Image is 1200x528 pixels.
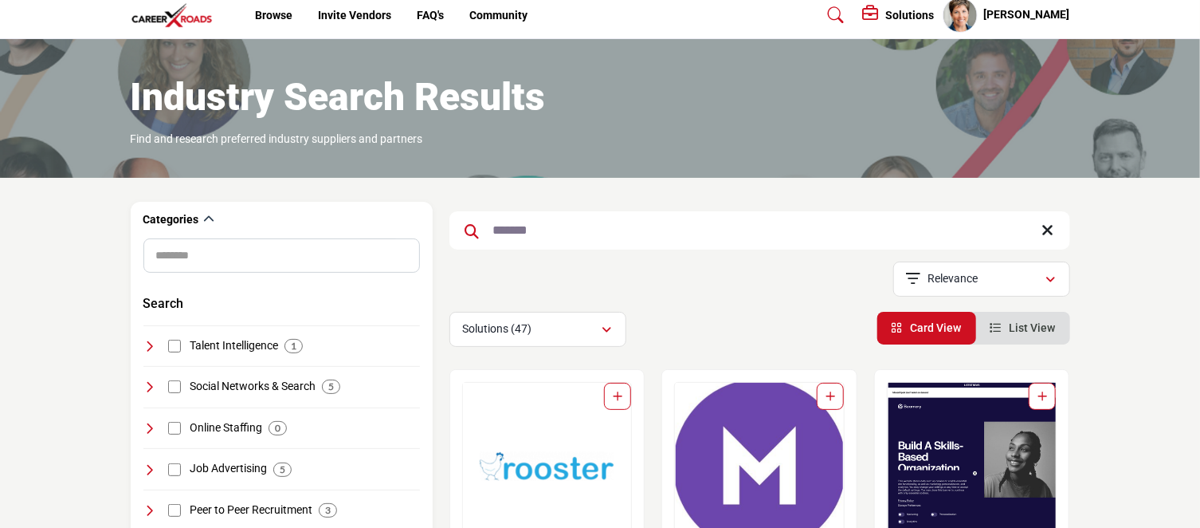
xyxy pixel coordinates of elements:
[269,421,287,435] div: 0 Results For Online Staffing
[143,294,184,313] button: Search
[886,8,935,22] h5: Solutions
[255,9,292,22] a: Browse
[469,9,527,22] a: Community
[863,6,935,25] div: Solutions
[1010,321,1056,334] span: List View
[190,420,262,436] h4: Online Staffing: Digital platforms specializing in the staffing of temporary, contract, and conti...
[280,464,285,475] b: 5
[190,461,267,477] h4: Job Advertising: Platforms and strategies for advertising job openings to attract a wide range of...
[284,339,303,353] div: 1 Results For Talent Intelligence
[1037,390,1047,403] a: Add To List
[190,379,316,395] h4: Social Networks & Search: Platforms that combine social networking and search capabilities for re...
[927,271,978,287] p: Relevance
[190,338,278,354] h4: Talent Intelligence: Intelligence and data-driven insights for making informed decisions in talen...
[990,321,1056,334] a: View List
[275,423,280,434] b: 0
[893,262,1070,297] button: Relevance
[463,321,532,337] p: Solutions (47)
[322,380,340,394] div: 5 Results For Social Networks & Search
[319,503,337,518] div: 3 Results For Peer to Peer Recruitment
[168,463,181,476] input: Select Job Advertising checkbox
[417,9,444,22] a: FAQ's
[291,341,296,352] b: 1
[449,211,1070,250] input: Search Keyword
[131,2,222,29] img: Site Logo
[449,312,626,347] button: Solutions (47)
[328,381,334,392] b: 5
[325,505,331,516] b: 3
[168,422,181,435] input: Select Online Staffing checkbox
[143,238,420,273] input: Search Category
[131,132,423,148] p: Find and research preferred industry suppliers and partners
[190,502,312,518] h4: Peer to Peer Recruitment: Recruitment methods leveraging existing employees' networks and relatio...
[168,380,181,393] input: Select Social Networks & Search checkbox
[892,321,962,334] a: View Card
[825,390,835,403] a: Add To List
[143,212,199,228] h2: Categories
[131,73,546,122] h1: Industry Search Results
[168,340,181,353] input: Select Talent Intelligence checkbox
[984,7,1070,23] h5: [PERSON_NAME]
[877,312,976,345] li: Card View
[812,2,854,28] a: Search
[613,390,622,403] a: Add To List
[273,463,292,477] div: 5 Results For Job Advertising
[318,9,391,22] a: Invite Vendors
[168,504,181,517] input: Select Peer to Peer Recruitment checkbox
[911,321,962,334] span: Card View
[976,312,1070,345] li: List View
